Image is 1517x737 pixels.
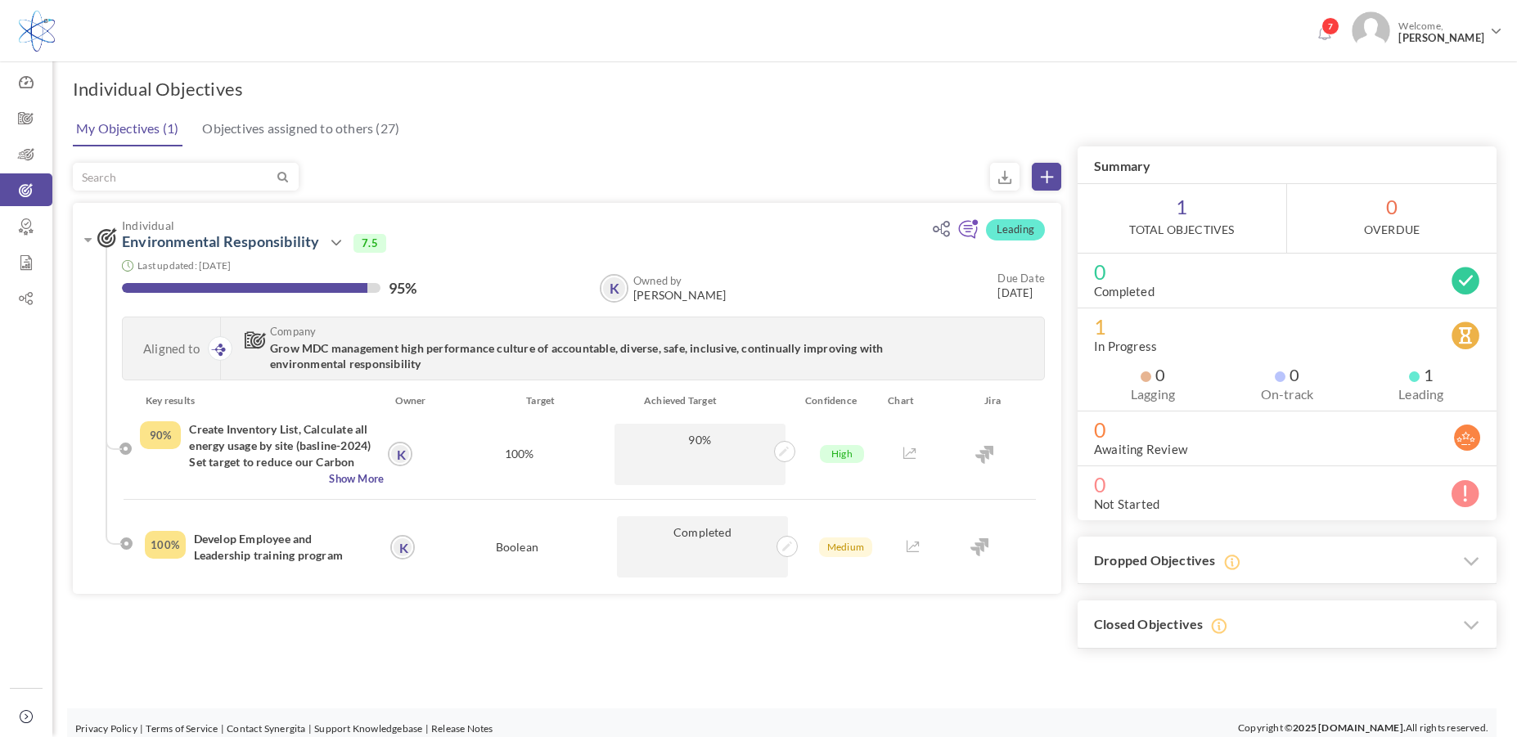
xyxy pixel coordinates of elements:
p: Completed [617,516,788,577]
label: On-track [1228,386,1346,402]
img: Photo [1352,11,1390,50]
span: High [820,445,864,463]
small: [DATE] [997,271,1045,300]
div: Jira [949,393,1036,409]
a: K [601,276,627,301]
a: K [389,443,411,465]
label: OverDue [1364,222,1420,238]
h1: Individual Objectives [73,78,243,101]
span: 7 [1321,17,1339,35]
li: | [425,721,429,737]
span: Company [270,326,905,337]
div: Key results [133,393,385,409]
div: Aligned to [123,317,221,380]
label: Lagging [1094,386,1212,402]
span: 0 [1287,184,1497,253]
h3: Dropped Objectives [1078,537,1497,585]
span: Grow MDC management high performance culture of accountable, diverse, safe, inclusive, continuall... [270,341,884,371]
input: Search [74,164,274,190]
label: Not Started [1094,496,1159,512]
a: Release Notes [431,722,493,735]
small: Last updated: [DATE] [137,259,231,272]
span: Show More [140,470,384,487]
img: Jira Integration [975,446,993,464]
h4: Develop Employee and Leadership training program [194,531,370,564]
a: Update achivements [774,443,795,457]
label: Completed [1094,283,1155,299]
label: Awaiting Review [1094,441,1187,457]
img: Logo [19,11,55,52]
span: Leading [986,219,1045,240]
a: Environmental Responsibility [122,232,320,250]
label: In Progress [1094,338,1157,354]
li: | [140,721,143,737]
span: Individual [122,219,906,231]
span: [PERSON_NAME] [1398,32,1484,44]
span: 1 [1409,366,1434,383]
div: Chart [880,393,949,409]
h3: Summary [1078,146,1497,184]
label: Leading [1362,386,1480,402]
a: Objectives assigned to others (27) [198,112,403,145]
span: Welcome, [1390,11,1488,52]
div: Completed Percentage [140,421,181,449]
div: 100% [429,421,610,487]
p: Copyright © All rights reserved. [1238,720,1488,736]
div: Completed Percentage [145,531,186,559]
span: [PERSON_NAME] [633,289,727,302]
b: 2025 [DOMAIN_NAME]. [1293,721,1406,734]
div: Achieved Target [619,393,793,409]
span: 0 [1141,366,1165,383]
img: Jira Integration [970,538,988,556]
span: 7.5 [353,234,386,252]
a: Create Objective [1032,163,1061,191]
a: Contact Synergita [227,722,305,735]
b: Owned by [633,274,682,287]
span: Medium [819,537,871,557]
a: Support Knowledgebase [314,722,422,735]
span: 0 [1275,366,1299,383]
li: | [308,721,312,737]
div: Owner [385,393,446,409]
span: 90% [623,432,777,447]
label: 95% [389,280,417,296]
h3: Closed Objectives [1078,600,1497,649]
a: Update achivements [772,537,793,552]
small: Export [990,163,1020,191]
a: Photo Welcome,[PERSON_NAME] [1345,5,1509,53]
a: K [392,537,413,558]
a: Add continuous feedback [957,227,979,241]
a: Notifications [1311,21,1337,47]
label: Total Objectives [1129,222,1234,238]
span: 0 [1094,476,1480,492]
a: Terms of Service [146,722,218,735]
a: Privacy Policy [75,722,137,735]
span: 0 [1094,421,1480,438]
span: 1 [1078,184,1286,253]
span: 0 [1094,263,1480,280]
h4: Create Inventory List, Calculate all energy usage by site (basline-2024) Set target to reduce our... [189,421,371,470]
div: Boolean [427,516,608,577]
li: | [221,721,224,737]
span: 1 [1094,318,1480,335]
div: Target [446,393,619,409]
small: Due Date [997,272,1045,285]
a: My Objectives (1) [72,112,182,146]
div: Confidence [793,393,880,409]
